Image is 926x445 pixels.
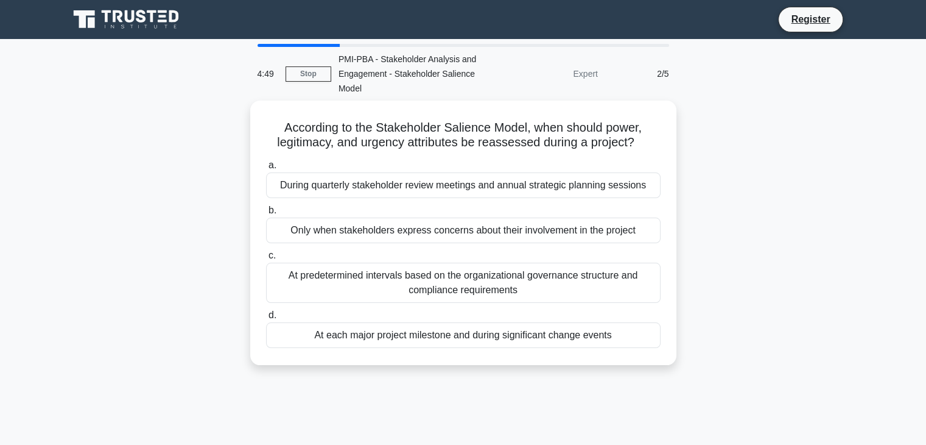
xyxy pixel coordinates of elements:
[266,173,661,198] div: During quarterly stakeholder review meetings and annual strategic planning sessions
[268,160,276,170] span: a.
[266,322,661,348] div: At each major project milestone and during significant change events
[286,66,331,82] a: Stop
[784,12,837,27] a: Register
[605,62,676,86] div: 2/5
[266,218,661,243] div: Only when stakeholders express concerns about their involvement in the project
[268,310,276,320] span: d.
[331,47,499,101] div: PMI-PBA - Stakeholder Analysis and Engagement - Stakeholder Salience Model
[250,62,286,86] div: 4:49
[499,62,605,86] div: Expert
[268,205,276,215] span: b.
[268,250,276,260] span: c.
[266,263,661,303] div: At predetermined intervals based on the organizational governance structure and compliance requir...
[265,120,662,151] h5: According to the Stakeholder Salience Model, when should power, legitimacy, and urgency attribute...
